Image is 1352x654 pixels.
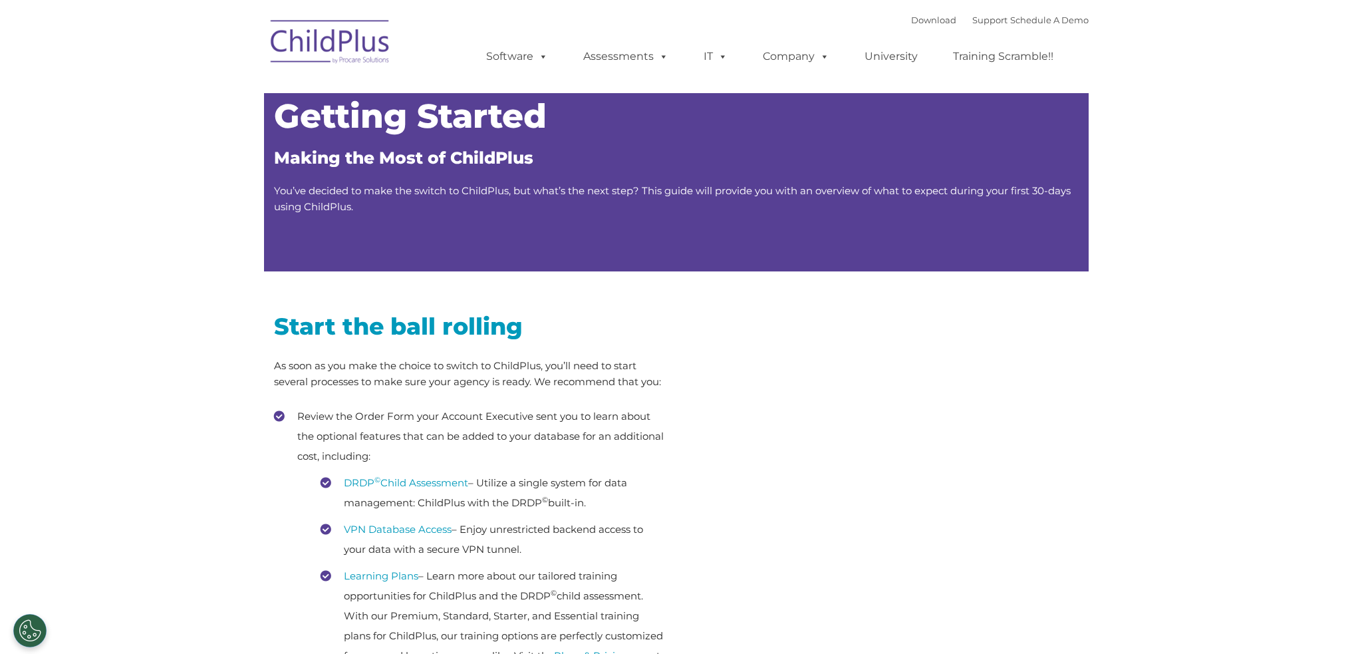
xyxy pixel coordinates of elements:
[570,43,682,70] a: Assessments
[274,358,666,390] p: As soon as you make the choice to switch to ChildPlus, you’ll need to start several processes to ...
[972,15,1008,25] a: Support
[321,520,666,560] li: – Enjoy unrestricted backend access to your data with a secure VPN tunnel.
[274,184,1071,213] span: You’ve decided to make the switch to ChildPlus, but what’s the next step? This guide will provide...
[344,476,468,489] a: DRDP©Child Assessment
[274,96,547,136] span: Getting Started
[542,495,548,504] sup: ©
[344,570,418,582] a: Learning Plans
[1010,15,1089,25] a: Schedule A Demo
[321,473,666,513] li: – Utilize a single system for data management: ChildPlus with the DRDP built-in.
[940,43,1067,70] a: Training Scramble!!
[274,311,666,341] h2: Start the ball rolling
[344,523,452,536] a: VPN Database Access
[551,588,557,597] sup: ©
[274,148,533,168] span: Making the Most of ChildPlus
[13,614,47,647] button: Cookies Settings
[851,43,931,70] a: University
[690,43,741,70] a: IT
[264,11,397,77] img: ChildPlus by Procare Solutions
[374,475,380,484] sup: ©
[911,15,956,25] a: Download
[911,15,1089,25] font: |
[473,43,561,70] a: Software
[749,43,843,70] a: Company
